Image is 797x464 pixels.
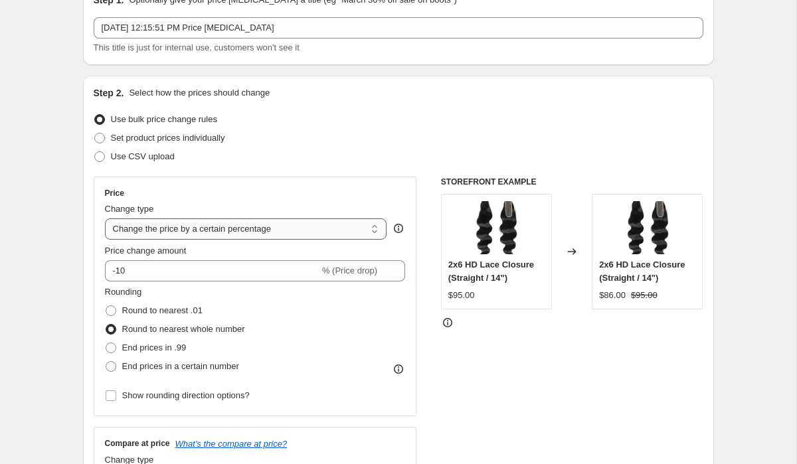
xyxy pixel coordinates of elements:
[94,86,124,100] h2: Step 2.
[94,17,703,39] input: 30% off holiday sale
[122,343,187,352] span: End prices in .99
[621,201,674,254] img: 37_80x.png
[94,42,300,52] span: This title is just for internal use, customers won't see it
[111,151,175,161] span: Use CSV upload
[441,177,703,187] h6: STOREFRONT EXAMPLE
[470,201,523,254] img: 37_80x.png
[392,222,405,235] div: help
[129,86,270,100] p: Select how the prices should change
[448,260,534,283] span: 2x6 HD Lace Closure (Straight / 14")
[105,260,319,281] input: -15
[599,289,626,302] div: $86.00
[122,305,203,315] span: Round to nearest .01
[448,289,475,302] div: $95.00
[105,204,154,214] span: Change type
[105,438,170,449] h3: Compare at price
[122,324,245,334] span: Round to nearest whole number
[631,289,658,302] strike: $95.00
[105,246,187,256] span: Price change amount
[122,390,250,400] span: Show rounding direction options?
[105,188,124,198] h3: Price
[111,114,217,124] span: Use bulk price change rules
[105,287,142,297] span: Rounding
[175,439,288,449] button: What's the compare at price?
[111,133,225,143] span: Set product prices individually
[122,361,239,371] span: End prices in a certain number
[599,260,685,283] span: 2x6 HD Lace Closure (Straight / 14")
[322,266,377,275] span: % (Price drop)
